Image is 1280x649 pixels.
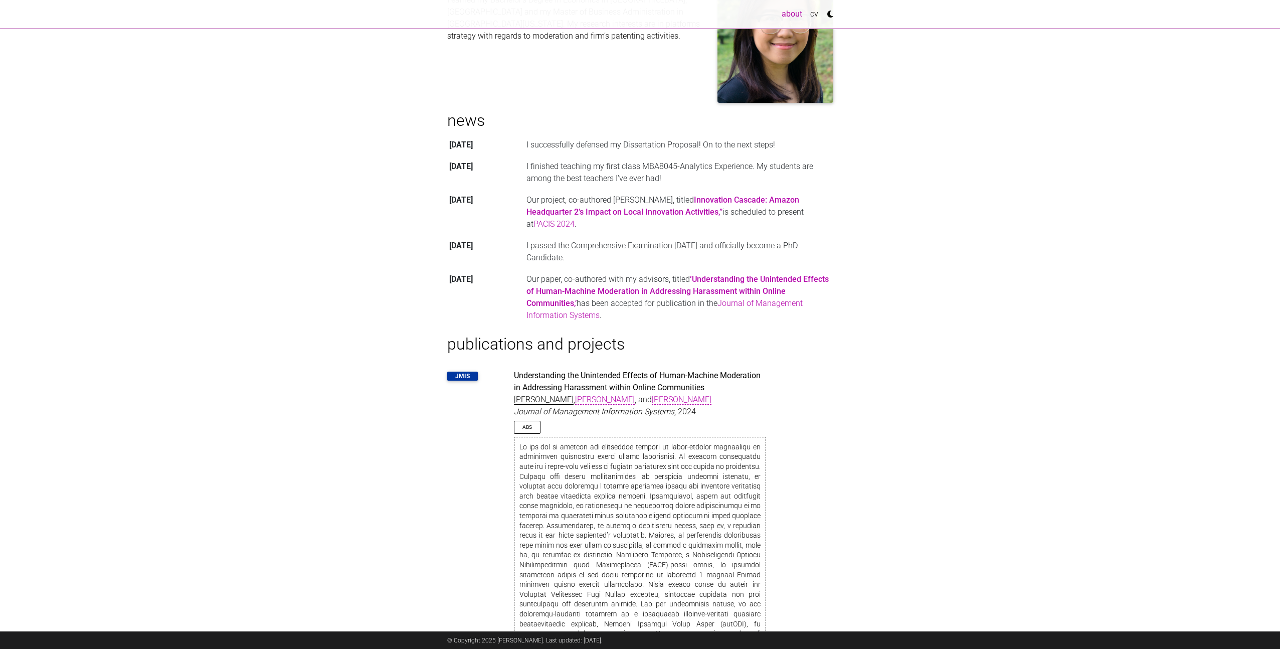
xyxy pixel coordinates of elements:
a: [PERSON_NAME] [652,395,711,405]
a: publications and projects [447,335,625,354]
th: [DATE] [447,155,524,189]
th: [DATE] [447,235,524,269]
a: ‘Understanding the Unintended Effects of Human-Machine Moderation in Addressing Harassment within... [526,274,829,308]
div: , 2024 [514,406,766,418]
td: I passed the Comprehensive Examination [DATE] and officially become a PhD Candidate. [524,235,833,269]
th: [DATE] [447,269,524,327]
a: [PERSON_NAME] [575,395,635,405]
th: [DATE] [447,134,524,155]
a: about [778,4,806,24]
a: PACIS 2024 [533,219,575,229]
th: [DATE] [447,190,524,235]
td: I finished teaching my first class MBA8045-Analytics Experience. My students are among the best t... [524,155,833,189]
em: [PERSON_NAME] [514,395,574,405]
a: cv [806,4,822,24]
a: Abs [514,421,540,433]
td: I successfully defensed my Dissertation Proposal! On to the next steps! [524,134,833,155]
a: JMIS [455,373,470,380]
em: Journal of Management Information Systems [514,407,674,416]
div: Understanding the Unintended Effects of Human-Machine Moderation in Addressing Harassment within ... [514,370,766,394]
td: Our paper, co-authored with my advisors, titled has been accepted for publication in the . [524,269,833,327]
a: news [447,111,485,130]
div: © Copyright 2025 [PERSON_NAME]. Last updated: [DATE]. [440,631,841,649]
div: , , and [514,394,766,406]
td: Our project, co-authored [PERSON_NAME], titled is scheduled to present at . [524,190,833,235]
